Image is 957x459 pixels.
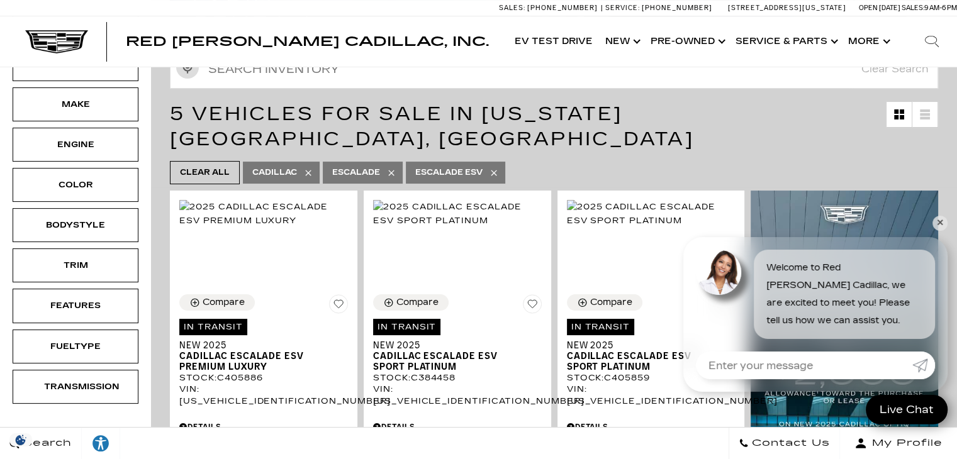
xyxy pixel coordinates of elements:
div: Pricing Details - New 2025 Cadillac Escalade ESV Sport Platinum [373,421,542,433]
div: Compare [203,297,245,308]
span: Contact Us [749,434,830,452]
input: Search Inventory [170,50,938,89]
a: Sales: [PHONE_NUMBER] [499,4,601,11]
div: ColorColor [13,168,138,202]
button: Compare Vehicle [373,294,449,311]
div: Trim [44,258,107,272]
img: Opt-Out Icon [6,433,35,446]
span: Escalade ESV [415,165,483,180]
span: Cadillac Escalade ESV Sport Platinum [373,351,532,372]
a: EV Test Drive [508,16,599,67]
div: Color [44,178,107,192]
div: TransmissionTransmission [13,370,138,404]
div: Transmission [44,380,107,394]
img: Cadillac Dark Logo with Cadillac White Text [25,30,88,53]
div: Stock : C405859 [567,372,736,384]
img: 2025 Cadillac Escalade ESV Sport Platinum [373,200,542,228]
a: Explore your accessibility options [82,428,120,459]
div: Fueltype [44,340,107,353]
div: Compare [396,297,439,308]
a: Live Chat [866,395,948,424]
a: In TransitNew 2025Cadillac Escalade ESV Sport Platinum [567,318,736,372]
div: Stock : C384458 [373,372,542,384]
span: Cadillac [252,165,297,180]
button: Save Vehicle [329,294,348,318]
div: Pricing Details - New 2025 Cadillac Escalade ESV Premium Luxury [179,421,348,433]
span: In Transit [567,319,635,335]
input: Enter your message [696,351,912,379]
a: New [599,16,644,67]
span: In Transit [179,319,247,335]
span: Sales: [902,4,924,12]
span: Escalade [332,165,380,180]
div: TrimTrim [13,248,138,282]
span: Clear All [180,165,230,180]
a: [STREET_ADDRESS][US_STATE] [728,4,846,12]
a: Red [PERSON_NAME] Cadillac, Inc. [126,35,489,48]
div: Features [44,299,107,312]
span: Search [20,434,72,452]
button: Compare Vehicle [567,294,642,311]
span: In Transit [373,319,441,335]
div: FueltypeFueltype [13,329,138,363]
div: MakeMake [13,87,138,121]
span: Cadillac Escalade ESV Sport Platinum [567,351,726,372]
img: 2025 Cadillac Escalade ESV Premium Luxury [179,200,348,228]
span: Live Chat [873,402,940,417]
div: VIN: [US_VEHICLE_IDENTIFICATION_NUMBER] [373,384,542,406]
span: My Profile [867,434,943,452]
button: More [842,16,894,67]
div: Welcome to Red [PERSON_NAME] Cadillac, we are excited to meet you! Please tell us how we can assi... [754,250,935,339]
div: Compare [590,297,632,308]
span: New 2025 [179,340,339,351]
button: Compare Vehicle [179,294,255,311]
span: 5 Vehicles for Sale in [US_STATE][GEOGRAPHIC_DATA], [GEOGRAPHIC_DATA] [170,102,693,150]
a: Service: [PHONE_NUMBER] [601,4,715,11]
a: Service & Parts [729,16,842,67]
span: Cadillac Escalade ESV Premium Luxury [179,351,339,372]
div: Bodystyle [44,218,107,232]
img: Agent profile photo [696,250,741,295]
span: New 2025 [373,340,532,351]
span: Sales: [499,4,525,12]
div: Engine [44,138,107,152]
span: 9 AM-6 PM [924,4,957,12]
span: Red [PERSON_NAME] Cadillac, Inc. [126,34,489,49]
div: Search [907,16,957,67]
div: BodystyleBodystyle [13,208,138,242]
div: Stock : C405886 [179,372,348,384]
a: In TransitNew 2025Cadillac Escalade ESV Premium Luxury [179,318,348,372]
div: Make [44,97,107,111]
img: 2025 Cadillac Escalade ESV Sport Platinum [567,200,736,228]
div: EngineEngine [13,128,138,162]
a: Grid View [887,102,912,127]
div: FeaturesFeatures [13,289,138,323]
div: Pricing Details - New 2025 Cadillac Escalade ESV Sport Platinum [567,421,736,433]
div: VIN: [US_VEHICLE_IDENTIFICATION_NUMBER] [567,384,736,406]
button: Save Vehicle [523,294,542,318]
span: [PHONE_NUMBER] [527,4,598,12]
a: Submit [912,351,935,379]
span: [PHONE_NUMBER] [642,4,712,12]
div: Explore your accessibility options [82,434,120,453]
a: In TransitNew 2025Cadillac Escalade ESV Sport Platinum [373,318,542,372]
span: Service: [605,4,640,12]
div: VIN: [US_VEHICLE_IDENTIFICATION_NUMBER] [179,384,348,406]
a: Contact Us [729,428,840,459]
span: New 2025 [567,340,726,351]
section: Click to Open Cookie Consent Modal [6,433,35,446]
span: Open [DATE] [859,4,900,12]
button: Open user profile menu [840,428,957,459]
a: Pre-Owned [644,16,729,67]
svg: Click to toggle on voice search [176,56,199,79]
